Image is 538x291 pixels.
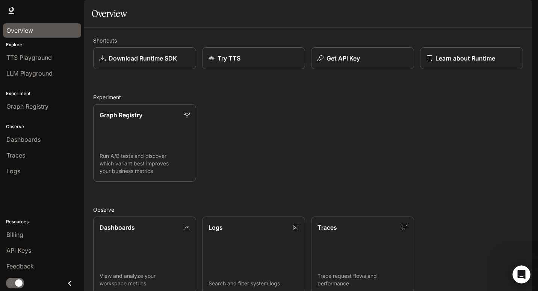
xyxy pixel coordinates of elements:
p: Dashboards [100,223,135,232]
p: Download Runtime SDK [109,54,177,63]
button: Get API Key [311,47,414,69]
a: Try TTS [202,47,305,69]
p: Try TTS [218,54,240,63]
a: Graph RegistryRun A/B tests and discover which variant best improves your business metrics [93,104,196,182]
h1: Overview [92,6,127,21]
p: Logs [209,223,223,232]
a: Learn about Runtime [420,47,523,69]
h2: Observe [93,206,523,214]
p: Get API Key [326,54,360,63]
p: Graph Registry [100,111,142,120]
p: Traces [317,223,337,232]
iframe: Intercom live chat [512,265,530,283]
p: Search and filter system logs [209,280,299,287]
p: Run A/B tests and discover which variant best improves your business metrics [100,152,190,175]
h2: Shortcuts [93,36,523,44]
p: Learn about Runtime [435,54,495,63]
p: View and analyze your workspace metrics [100,272,190,287]
p: Trace request flows and performance [317,272,408,287]
h2: Experiment [93,93,523,101]
a: Download Runtime SDK [93,47,196,69]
